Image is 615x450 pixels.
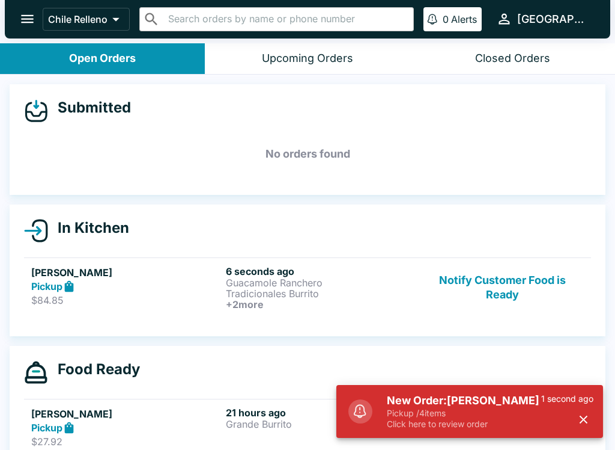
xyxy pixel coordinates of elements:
div: Open Orders [69,52,136,66]
p: Chile Relleno [48,13,108,25]
p: $84.85 [31,294,221,306]
h5: [PERSON_NAME] [31,265,221,280]
p: 0 [443,13,449,25]
h5: [PERSON_NAME] [31,407,221,421]
p: Pickup / 4 items [387,408,541,419]
input: Search orders by name or phone number [165,11,408,28]
p: Alerts [451,13,477,25]
p: Grande Burrito [226,419,416,430]
strong: Pickup [31,280,62,292]
p: $27.92 [31,436,221,448]
h6: 6 seconds ago [226,265,416,277]
a: [PERSON_NAME]Pickup$84.856 seconds agoGuacamole RancheroTradicionales Burrito+2moreNotify Custome... [24,257,591,317]
p: Tradicionales Burrito [226,288,416,299]
button: Notify Customer Food is Ready [421,265,584,310]
div: Closed Orders [475,52,550,66]
button: [GEOGRAPHIC_DATA] [491,6,596,32]
h5: No orders found [24,132,591,176]
h5: New Order: [PERSON_NAME] [387,393,541,408]
div: [GEOGRAPHIC_DATA] [517,12,591,26]
p: Click here to review order [387,419,541,430]
p: Guacamole Ranchero [226,277,416,288]
h4: In Kitchen [48,219,129,237]
h4: Food Ready [48,360,140,378]
strong: Pickup [31,422,62,434]
button: Chile Relleno [43,8,130,31]
button: open drawer [12,4,43,34]
div: Upcoming Orders [262,52,353,66]
h4: Submitted [48,99,131,117]
p: 1 second ago [541,393,593,404]
h6: + 2 more [226,299,416,310]
h6: 21 hours ago [226,407,416,419]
